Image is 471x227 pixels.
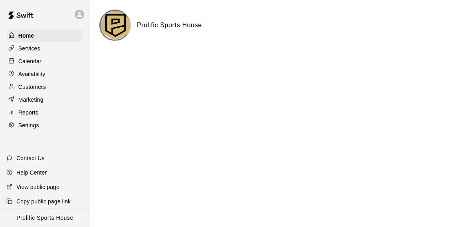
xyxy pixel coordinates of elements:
p: View public page [16,183,59,191]
a: Marketing [6,94,83,106]
p: Marketing [18,96,44,104]
a: Customers [6,81,83,93]
a: Settings [6,119,83,131]
p: Services [18,44,40,52]
a: Reports [6,106,83,119]
p: Contact Us [16,154,45,162]
a: Calendar [6,55,83,67]
p: Help Center [16,169,47,177]
h6: Prolific Sports House [137,20,202,30]
a: Services [6,42,83,54]
img: Prolific Sports House logo [101,11,131,41]
p: Prolific Sports House [16,214,73,222]
a: Availability [6,68,83,80]
p: Availability [18,70,46,78]
p: Settings [18,121,39,129]
p: Reports [18,108,38,117]
p: Copy public page link [16,197,71,205]
p: Calendar [18,57,42,65]
a: Home [6,30,83,42]
p: Customers [18,83,46,91]
p: Home [18,32,34,40]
